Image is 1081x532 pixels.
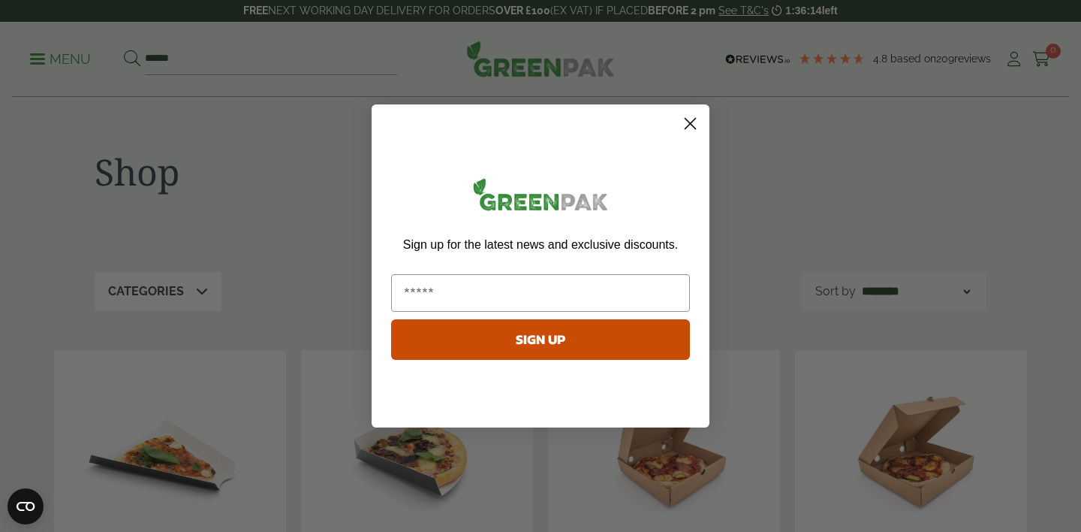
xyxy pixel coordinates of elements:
[391,172,690,222] img: greenpak_logo
[391,319,690,360] button: SIGN UP
[677,110,703,137] button: Close dialog
[8,488,44,524] button: Open CMP widget
[403,238,678,251] span: Sign up for the latest news and exclusive discounts.
[391,274,690,312] input: Email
